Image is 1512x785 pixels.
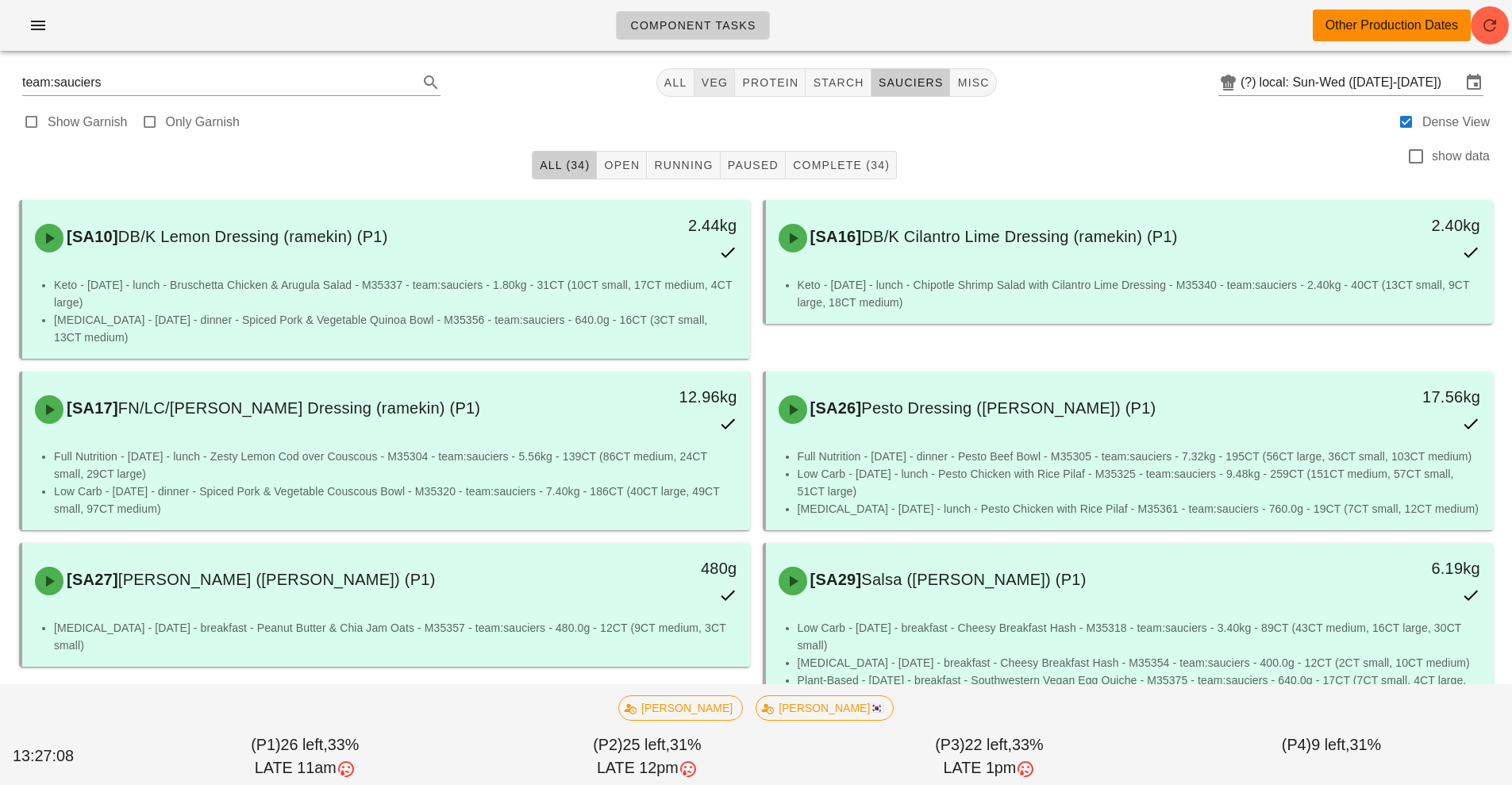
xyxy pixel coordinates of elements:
[597,151,647,179] button: Open
[134,730,476,783] div: (P1) 33%
[48,114,128,130] label: Show Garnish
[63,571,118,588] span: [SA27]
[806,68,871,97] button: starch
[54,276,737,311] li: Keto - [DATE] - lunch - Bruschetta Chicken & Arugula Salad - M35337 - team:sauciers - 1.80kg - 31...
[861,571,1086,588] span: Salsa ([PERSON_NAME]) (P1)
[1319,556,1480,581] div: 6.19kg
[1311,736,1349,753] span: 9 left,
[166,114,240,130] label: Only Garnish
[54,311,737,346] li: [MEDICAL_DATA] - [DATE] - dinner - Spiced Pork & Vegetable Quinoa Bowl - M35356 - team:sauciers -...
[10,741,134,772] div: 13:27:08
[137,756,473,780] div: LATE 11am
[54,448,737,483] li: Full Nutrition - [DATE] - lunch - Zesty Lemon Cod over Couscous - M35304 - team:sauciers - 5.56kg...
[539,159,590,171] span: All (34)
[1325,16,1458,35] div: Other Production Dates
[63,228,118,245] span: [SA10]
[812,76,864,89] span: starch
[54,619,737,654] li: [MEDICAL_DATA] - [DATE] - breakfast - Peanut Butter & Chia Jam Oats - M35357 - team:sauciers - 48...
[798,448,1481,465] li: Full Nutrition - [DATE] - dinner - Pesto Beef Bowl - M35305 - team:sauciers - 7.32kg - 195CT (56C...
[629,19,756,32] span: Component Tasks
[798,619,1481,654] li: Low Carb - [DATE] - breakfast - Cheesy Breakfast Hash - M35318 - team:sauciers - 3.40kg - 89CT (4...
[1432,148,1490,164] label: show data
[532,151,597,179] button: All (34)
[1319,384,1480,410] div: 17.56kg
[701,76,729,89] span: veg
[656,68,694,97] button: All
[861,228,1177,245] span: DB/K Cilantro Lime Dressing (ramekin) (P1)
[735,68,806,97] button: protein
[1319,213,1480,238] div: 2.40kg
[616,11,769,40] a: Component Tasks
[479,756,815,780] div: LATE 12pm
[629,696,733,720] span: [PERSON_NAME]
[603,159,640,171] span: Open
[476,730,818,783] div: (P2) 31%
[63,399,118,417] span: [SA17]
[798,500,1481,518] li: [MEDICAL_DATA] - [DATE] - lunch - Pesto Chicken with Rice Pilaf - M35361 - team:sauciers - 760.0g...
[653,159,713,171] span: Running
[786,151,897,179] button: Complete (34)
[1241,75,1260,90] div: (?)
[965,736,1012,753] span: 22 left,
[821,756,1157,780] div: LATE 1pm
[798,276,1481,311] li: Keto - [DATE] - lunch - Chipotle Shrimp Salad with Cilantro Lime Dressing - M35340 - team:saucier...
[575,556,737,581] div: 480g
[647,151,720,179] button: Running
[280,736,327,753] span: 26 left,
[118,571,436,588] span: [PERSON_NAME] ([PERSON_NAME]) (P1)
[792,159,890,171] span: Complete (34)
[807,228,862,245] span: [SA16]
[807,571,862,588] span: [SA29]
[807,399,862,417] span: [SA26]
[861,399,1156,417] span: Pesto Dressing ([PERSON_NAME]) (P1)
[575,384,737,410] div: 12.96kg
[818,730,1160,783] div: (P3) 33%
[956,76,989,89] span: misc
[664,76,687,89] span: All
[623,736,670,753] span: 25 left,
[54,483,737,518] li: Low Carb - [DATE] - dinner - Spiced Pork & Vegetable Couscous Bowl - M35320 - team:sauciers - 7.4...
[950,68,996,97] button: misc
[798,671,1481,706] li: Plant-Based - [DATE] - breakfast - Southwestern Vegan Egg Quiche - M35375 - team:sauciers - 640.0...
[118,228,388,245] span: DB/K Lemon Dressing (ramekin) (P1)
[575,213,737,238] div: 2.44kg
[118,399,480,417] span: FN/LC/[PERSON_NAME] Dressing (ramekin) (P1)
[727,159,779,171] span: Paused
[878,76,944,89] span: sauciers
[766,696,883,720] span: [PERSON_NAME]🇰🇷
[721,151,786,179] button: Paused
[694,68,736,97] button: veg
[798,654,1481,671] li: [MEDICAL_DATA] - [DATE] - breakfast - Cheesy Breakfast Hash - M35354 - team:sauciers - 400.0g - 1...
[1160,730,1502,783] div: (P4) 31%
[741,76,798,89] span: protein
[871,68,951,97] button: sauciers
[798,465,1481,500] li: Low Carb - [DATE] - lunch - Pesto Chicken with Rice Pilaf - M35325 - team:sauciers - 9.48kg - 259...
[1422,114,1490,130] label: Dense View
